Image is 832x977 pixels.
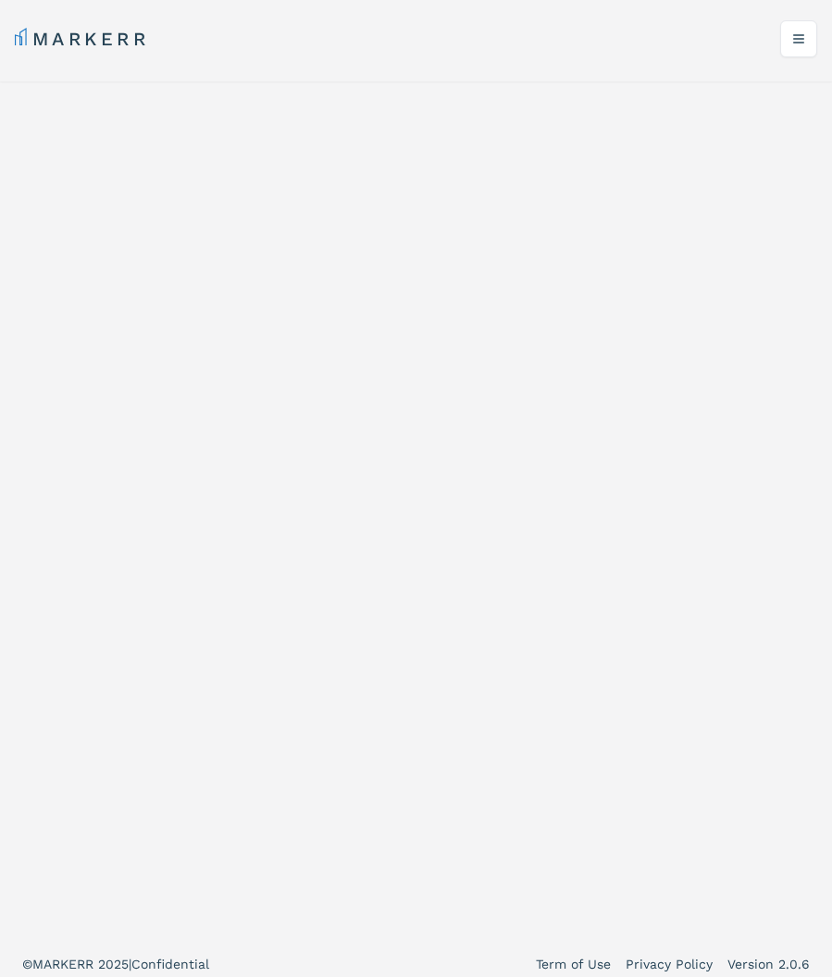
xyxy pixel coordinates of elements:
a: Privacy Policy [626,955,713,973]
a: Version 2.0.6 [727,955,810,973]
span: MARKERR [32,957,98,971]
span: © [22,957,32,971]
span: 2025 | [98,957,131,971]
a: Term of Use [536,955,611,973]
span: Confidential [131,957,209,971]
a: MARKERR [15,26,149,52]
